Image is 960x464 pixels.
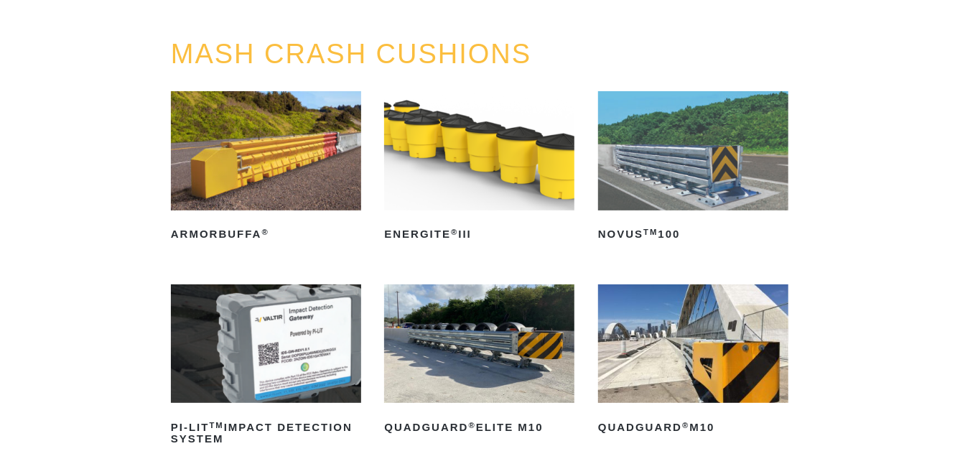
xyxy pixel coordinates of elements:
sup: TM [210,421,224,430]
h2: NOVUS 100 [598,223,788,246]
sup: TM [643,228,658,236]
h2: PI-LIT Impact Detection System [171,416,361,450]
a: ENERGITE®III [384,91,574,246]
h2: QuadGuard Elite M10 [384,416,574,439]
a: QuadGuard®M10 [598,284,788,439]
a: NOVUSTM100 [598,91,788,246]
h2: ENERGITE III [384,223,574,246]
sup: ® [451,228,458,236]
sup: ® [261,228,269,236]
a: QuadGuard®Elite M10 [384,284,574,439]
h2: QuadGuard M10 [598,416,788,439]
h2: ArmorBuffa [171,223,361,246]
a: MASH CRASH CUSHIONS [171,39,532,69]
a: PI-LITTMImpact Detection System [171,284,361,451]
sup: ® [682,421,689,430]
sup: ® [469,421,476,430]
a: ArmorBuffa® [171,91,361,246]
